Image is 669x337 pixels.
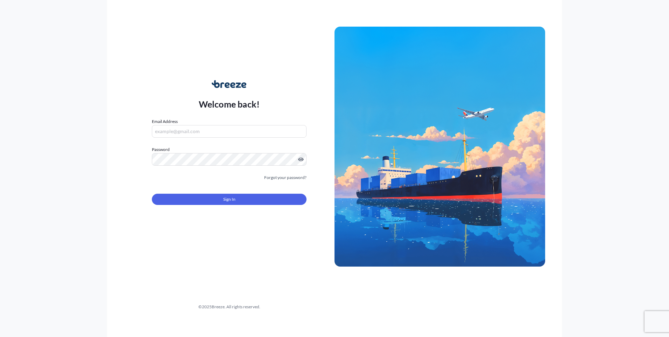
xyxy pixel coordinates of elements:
[298,157,304,162] button: Show password
[152,146,307,153] label: Password
[334,27,545,266] img: Ship illustration
[152,118,178,125] label: Email Address
[152,125,307,138] input: example@gmail.com
[199,98,260,110] p: Welcome back!
[223,196,235,203] span: Sign In
[264,174,307,181] a: Forgot your password?
[124,303,334,310] div: © 2025 Breeze. All rights reserved.
[152,194,307,205] button: Sign In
